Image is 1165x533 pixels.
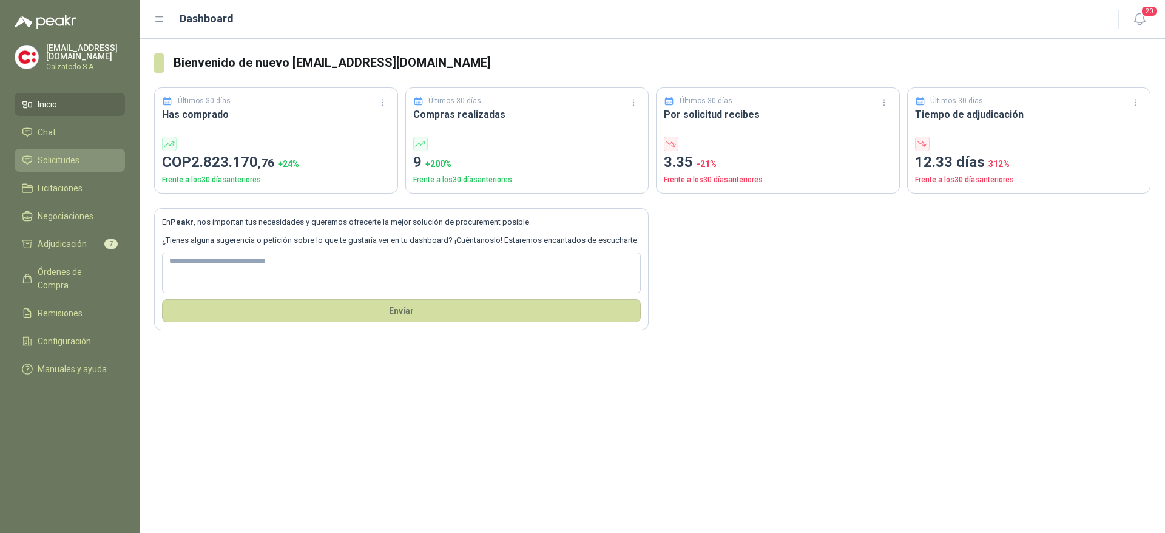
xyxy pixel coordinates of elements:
[38,126,56,139] span: Chat
[162,234,641,246] p: ¿Tienes alguna sugerencia o petición sobre lo que te gustaría ver en tu dashboard? ¡Cuéntanoslo! ...
[15,358,125,381] a: Manuales y ayuda
[104,239,118,249] span: 7
[413,174,641,186] p: Frente a los 30 días anteriores
[680,95,732,107] p: Últimos 30 días
[178,95,231,107] p: Últimos 30 días
[191,154,274,171] span: 2.823.170
[15,302,125,325] a: Remisiones
[278,159,299,169] span: + 24 %
[15,233,125,256] a: Adjudicación7
[15,93,125,116] a: Inicio
[162,151,390,174] p: COP
[38,98,57,111] span: Inicio
[46,63,125,70] p: Calzatodo S.A.
[664,174,892,186] p: Frente a los 30 días anteriores
[38,182,83,195] span: Licitaciones
[15,260,125,297] a: Órdenes de Compra
[915,107,1143,122] h3: Tiempo de adjudicación
[38,307,83,320] span: Remisiones
[15,205,125,228] a: Negociaciones
[38,237,87,251] span: Adjudicación
[15,149,125,172] a: Solicitudes
[413,107,641,122] h3: Compras realizadas
[988,159,1010,169] span: 312 %
[697,159,717,169] span: -21 %
[38,334,91,348] span: Configuración
[15,46,38,69] img: Company Logo
[915,174,1143,186] p: Frente a los 30 días anteriores
[38,265,113,292] span: Órdenes de Compra
[162,174,390,186] p: Frente a los 30 días anteriores
[1141,5,1158,17] span: 20
[664,151,892,174] p: 3.35
[174,53,1150,72] h3: Bienvenido de nuevo [EMAIL_ADDRESS][DOMAIN_NAME]
[915,151,1143,174] p: 12.33 días
[171,217,194,226] b: Peakr
[38,362,107,376] span: Manuales y ayuda
[930,95,983,107] p: Últimos 30 días
[162,299,641,322] button: Envíar
[15,15,76,29] img: Logo peakr
[38,154,79,167] span: Solicitudes
[15,330,125,353] a: Configuración
[1129,8,1150,30] button: 20
[38,209,93,223] span: Negociaciones
[46,44,125,61] p: [EMAIL_ADDRESS][DOMAIN_NAME]
[428,95,481,107] p: Últimos 30 días
[180,10,234,27] h1: Dashboard
[15,177,125,200] a: Licitaciones
[15,121,125,144] a: Chat
[162,107,390,122] h3: Has comprado
[413,151,641,174] p: 9
[664,107,892,122] h3: Por solicitud recibes
[258,156,274,170] span: ,76
[425,159,451,169] span: + 200 %
[162,216,641,228] p: En , nos importan tus necesidades y queremos ofrecerte la mejor solución de procurement posible.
